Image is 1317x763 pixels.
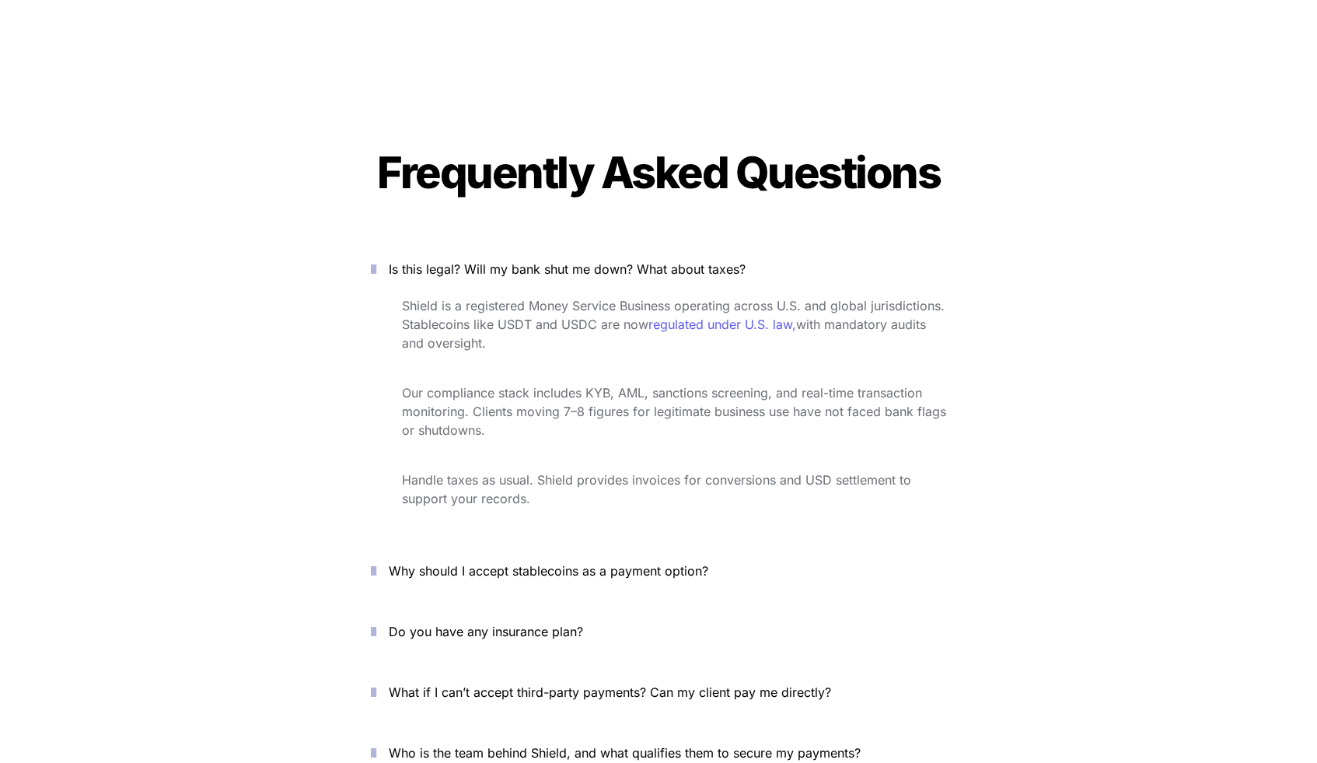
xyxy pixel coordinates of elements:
button: Do you have any insurance plan? [348,607,969,656]
span: Handle taxes as usual. Shield provides invoices for conversions and USD settlement to support you... [402,472,915,506]
button: Why should I accept stablecoins as a payment option? [348,547,969,595]
a: regulated under U.S. law, [648,317,796,332]
span: Frequently Asked Questions [377,146,940,199]
span: Who is the team behind Shield, and what qualifies them to secure my payments? [389,745,861,761]
div: Is this legal? Will my bank shut me down? What about taxes? [348,293,969,534]
span: with mandatory audits and oversight. [402,317,930,351]
span: Is this legal? Will my bank shut me down? What about taxes? [389,261,746,277]
span: Why should I accept stablecoins as a payment option? [389,563,708,579]
button: What if I can’t accept third-party payments? Can my client pay me directly? [348,668,969,716]
span: What if I can’t accept third-party payments? Can my client pay me directly? [389,684,831,700]
span: Shield is a registered Money Service Business operating across U.S. and global jurisdictions. Sta... [402,298,948,332]
button: Is this legal? Will my bank shut me down? What about taxes? [348,245,969,293]
span: Do you have any insurance plan? [389,624,583,639]
span: Our compliance stack includes KYB, AML, sanctions screening, and real-time transaction monitoring... [402,385,950,438]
